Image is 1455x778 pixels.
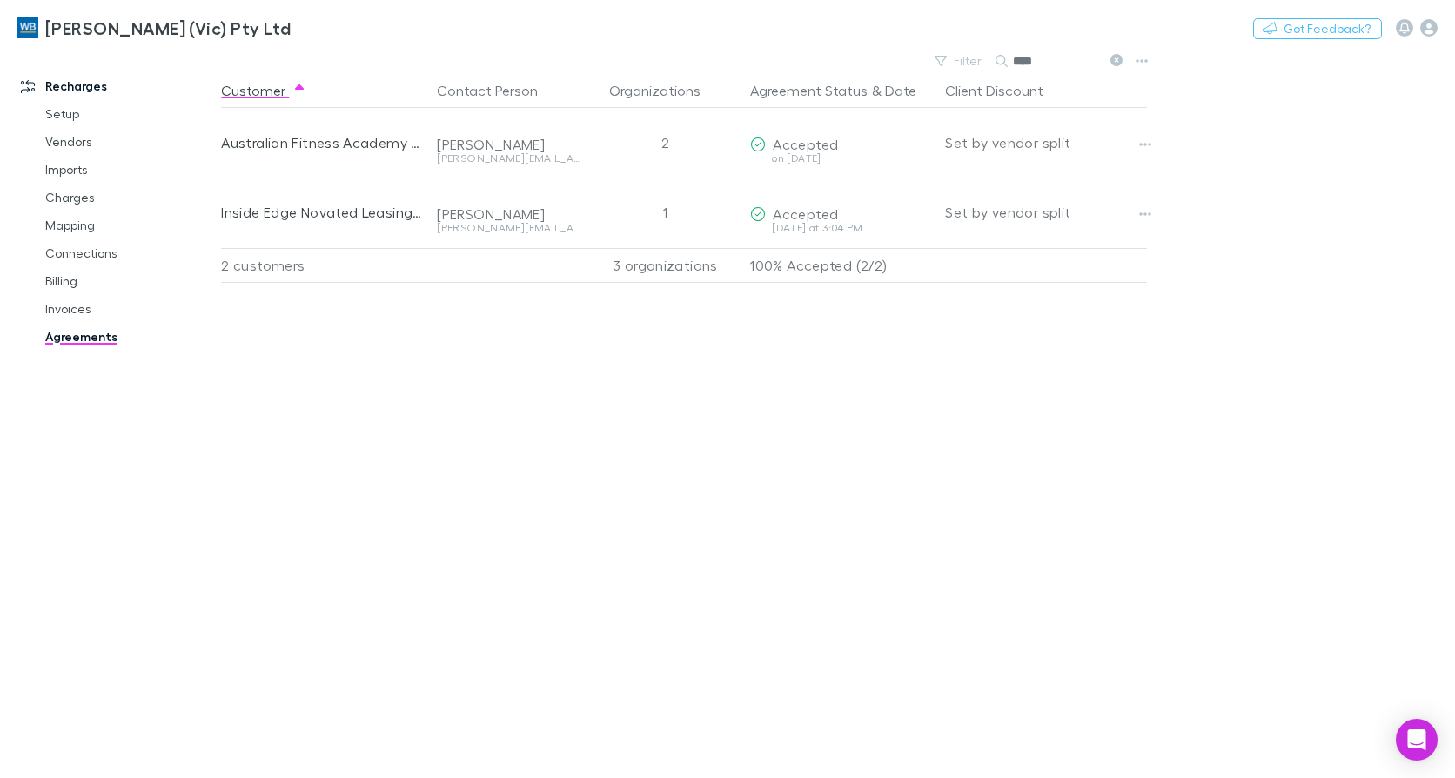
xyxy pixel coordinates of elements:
a: [PERSON_NAME] (Vic) Pty Ltd [7,7,301,49]
button: Got Feedback? [1253,18,1382,39]
p: 100% Accepted (2/2) [750,249,931,282]
a: Setup [28,100,231,128]
a: Imports [28,156,231,184]
span: Accepted [773,205,838,222]
div: Inside Edge Novated Leasing Pty Ltd [221,178,423,247]
a: Vendors [28,128,231,156]
span: Accepted [773,136,838,152]
div: [PERSON_NAME] [437,205,580,223]
a: Agreements [28,323,231,351]
button: Organizations [609,73,721,108]
button: Client Discount [945,73,1064,108]
a: Mapping [28,211,231,239]
div: 1 [587,178,743,247]
button: Customer [221,73,306,108]
div: [PERSON_NAME] [437,136,580,153]
a: Recharges [3,72,231,100]
div: Australian Fitness Academy Pty Ltd [221,108,423,178]
button: Date [885,73,916,108]
div: Set by vendor split [945,178,1147,247]
div: 3 organizations [587,248,743,283]
div: Set by vendor split [945,108,1147,178]
a: Invoices [28,295,231,323]
a: Charges [28,184,231,211]
div: on [DATE] [750,153,931,164]
button: Agreement Status [750,73,868,108]
a: Connections [28,239,231,267]
div: 2 [587,108,743,178]
div: [DATE] at 3:04 PM [750,223,931,233]
div: [PERSON_NAME][EMAIL_ADDRESS][DOMAIN_NAME] [437,153,580,164]
button: Contact Person [437,73,559,108]
h3: [PERSON_NAME] (Vic) Pty Ltd [45,17,291,38]
a: Billing [28,267,231,295]
button: Filter [926,50,992,71]
div: [PERSON_NAME][EMAIL_ADDRESS][DOMAIN_NAME] [437,223,580,233]
div: 2 customers [221,248,430,283]
div: Open Intercom Messenger [1396,719,1438,761]
img: William Buck (Vic) Pty Ltd's Logo [17,17,38,38]
div: & [750,73,931,108]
